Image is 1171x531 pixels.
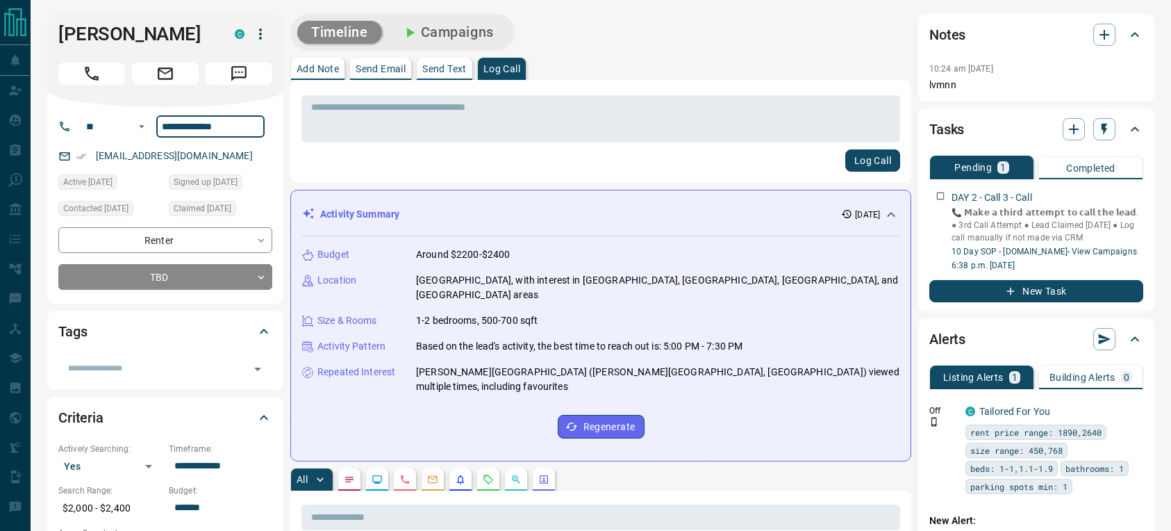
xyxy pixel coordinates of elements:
[372,474,383,485] svg: Lead Browsing Activity
[929,322,1143,356] div: Alerts
[416,273,899,302] p: [GEOGRAPHIC_DATA], with interest in [GEOGRAPHIC_DATA], [GEOGRAPHIC_DATA], [GEOGRAPHIC_DATA], and ...
[169,443,272,455] p: Timeframe:
[970,461,1053,475] span: beds: 1-1,1.1-1.9
[58,201,162,220] div: Sun Oct 12 2025
[954,163,992,172] p: Pending
[416,313,538,328] p: 1-2 bedrooms, 500-700 sqft
[58,315,272,348] div: Tags
[317,365,395,379] p: Repeated Interest
[929,118,964,140] h2: Tasks
[58,497,162,520] p: $2,000 - $2,400
[416,365,899,394] p: [PERSON_NAME][GEOGRAPHIC_DATA] ([PERSON_NAME][GEOGRAPHIC_DATA], [GEOGRAPHIC_DATA]) viewed multipl...
[970,480,1068,493] span: parking spots min: 1
[133,118,150,135] button: Open
[58,23,214,45] h1: [PERSON_NAME]
[1012,373,1018,382] p: 1
[952,259,1143,272] p: 6:38 p.m. [DATE]
[58,320,87,343] h2: Tags
[206,63,272,85] span: Message
[929,280,1143,302] button: New Task
[510,474,522,485] svg: Opportunities
[970,443,1063,457] span: size range: 450,768
[427,474,438,485] svg: Emails
[538,474,549,485] svg: Agent Actions
[58,455,162,477] div: Yes
[297,475,308,484] p: All
[929,18,1143,51] div: Notes
[58,443,162,455] p: Actively Searching:
[356,64,406,74] p: Send Email
[929,514,1143,528] p: New Alert:
[1065,461,1124,475] span: bathrooms: 1
[952,190,1032,205] p: DAY 2 - Call 3 - Call
[63,175,113,189] span: Active [DATE]
[1124,373,1129,382] p: 0
[76,152,86,161] svg: Email Verified
[248,359,267,379] button: Open
[929,78,1143,92] p: lvmnn
[952,206,1143,244] p: 📞 𝗠𝗮𝗸𝗲 𝗮 𝘁𝗵𝗶𝗿𝗱 𝗮𝘁𝘁𝗲𝗺𝗽𝘁 𝘁𝗼 𝗰𝗮𝗹𝗹 𝘁𝗵𝗲 𝗹𝗲𝗮𝗱. ● 3rd Call Attempt ● Lead Claimed [DATE] ● Log call manu...
[929,113,1143,146] div: Tasks
[58,174,162,194] div: Sun Oct 12 2025
[483,64,520,74] p: Log Call
[132,63,199,85] span: Email
[558,415,645,439] button: Regenerate
[320,207,399,222] p: Activity Summary
[1000,163,1006,172] p: 1
[422,64,467,74] p: Send Text
[388,21,508,44] button: Campaigns
[169,484,272,497] p: Budget:
[970,425,1102,439] span: rent price range: 1890,2640
[58,401,272,434] div: Criteria
[929,64,993,74] p: 10:24 am [DATE]
[169,201,272,220] div: Sun Oct 12 2025
[929,405,957,417] p: Off
[344,474,355,485] svg: Notes
[399,474,410,485] svg: Calls
[169,174,272,194] div: Sun Oct 12 2025
[63,202,128,215] span: Contacted [DATE]
[96,150,253,161] a: [EMAIL_ADDRESS][DOMAIN_NAME]
[58,407,103,429] h2: Criteria
[1049,373,1115,382] p: Building Alerts
[416,247,510,262] p: Around $2200-$2400
[943,373,1004,382] p: Listing Alerts
[58,484,162,497] p: Search Range:
[58,227,272,253] div: Renter
[979,406,1050,417] a: Tailored For You
[297,64,339,74] p: Add Note
[235,29,244,39] div: condos.ca
[483,474,494,485] svg: Requests
[317,247,349,262] p: Budget
[929,328,965,350] h2: Alerts
[1066,163,1115,173] p: Completed
[929,24,965,46] h2: Notes
[58,63,125,85] span: Call
[952,247,1137,256] a: 10 Day SOP - [DOMAIN_NAME]- View Campaigns
[317,339,385,354] p: Activity Pattern
[965,407,975,416] div: condos.ca
[317,273,356,288] p: Location
[845,149,900,172] button: Log Call
[416,339,742,354] p: Based on the lead's activity, the best time to reach out is: 5:00 PM - 7:30 PM
[174,202,231,215] span: Claimed [DATE]
[58,264,272,290] div: TBD
[302,202,899,227] div: Activity Summary[DATE]
[929,417,939,427] svg: Push Notification Only
[855,209,880,221] p: [DATE]
[297,21,382,44] button: Timeline
[174,175,238,189] span: Signed up [DATE]
[455,474,466,485] svg: Listing Alerts
[317,313,377,328] p: Size & Rooms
